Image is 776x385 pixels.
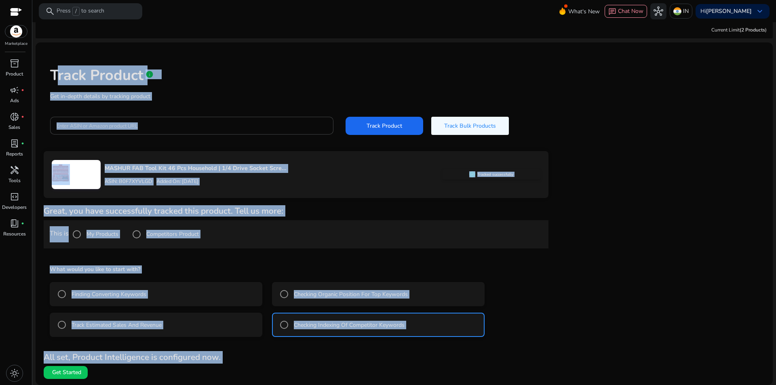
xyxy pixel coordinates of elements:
[145,70,154,78] span: info
[8,124,20,131] p: Sales
[8,177,21,184] p: Tools
[706,7,752,15] b: [PERSON_NAME]
[6,70,23,78] p: Product
[469,171,475,177] img: sellerapp_active
[145,230,199,238] label: Competitors Product
[44,206,548,216] h4: Great, you have successfully tracked this product. Tell us more:
[673,7,681,15] img: in.svg
[292,321,405,329] label: Checking Indexing Of Competitor Keywords
[618,7,643,15] span: Chat Now
[72,7,80,16] span: /
[568,4,600,19] span: What's New
[10,139,19,148] span: lab_profile
[10,85,19,95] span: campaign
[105,164,443,173] p: MASHUR FAB Tool Kit 46 Pcs Household | 1/4 Drive Socket Scre...
[10,165,19,175] span: handyman
[21,222,24,225] span: fiber_manual_record
[3,230,26,238] p: Resources
[70,321,162,329] label: Track Estimated Sales And Revenue
[50,265,542,273] h5: What would you like to start with?
[10,112,19,122] span: donut_small
[477,172,513,177] h5: Tracked successfully
[2,204,27,211] p: Developers
[605,5,647,18] button: chatChat Now
[10,192,19,202] span: code_blocks
[10,368,19,378] span: light_mode
[292,290,408,299] label: Checking Organic Position For Top Keywords
[755,6,765,16] span: keyboard_arrow_down
[740,27,765,33] span: (2 Products
[85,230,118,238] label: My Products
[5,41,27,47] p: Marketplace
[57,7,104,16] p: Press to search
[44,351,221,363] b: All set, Product Intelligence is configured now.
[44,366,88,379] button: Get Started
[5,25,27,38] img: amazon.svg
[10,59,19,68] span: inventory_2
[45,6,55,16] span: search
[700,8,752,14] p: Hi
[52,164,70,182] img: 51dpj-TQkTL.jpg
[367,122,402,130] span: Track Product
[21,115,24,118] span: fiber_manual_record
[21,142,24,145] span: fiber_manual_record
[52,368,81,377] span: Get Started
[50,67,143,84] h1: Track Product
[21,88,24,92] span: fiber_manual_record
[650,3,666,19] button: hub
[711,26,767,34] div: Current Limit )
[70,290,146,299] label: Finding Converting Keywords
[10,97,19,104] p: Ads
[50,92,758,101] p: Get in-depth details by tracking product
[431,117,509,135] button: Track Bulk Products
[346,117,423,135] button: Track Product
[6,150,23,158] p: Reports
[683,4,689,18] p: IN
[608,8,616,16] span: chat
[444,122,496,130] span: Track Bulk Products
[10,219,19,228] span: book_4
[44,220,548,248] div: This is
[152,178,198,185] p: Added On: [DATE]
[654,6,663,16] span: hub
[105,178,152,185] p: ASIN: B0F7XYVLGD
